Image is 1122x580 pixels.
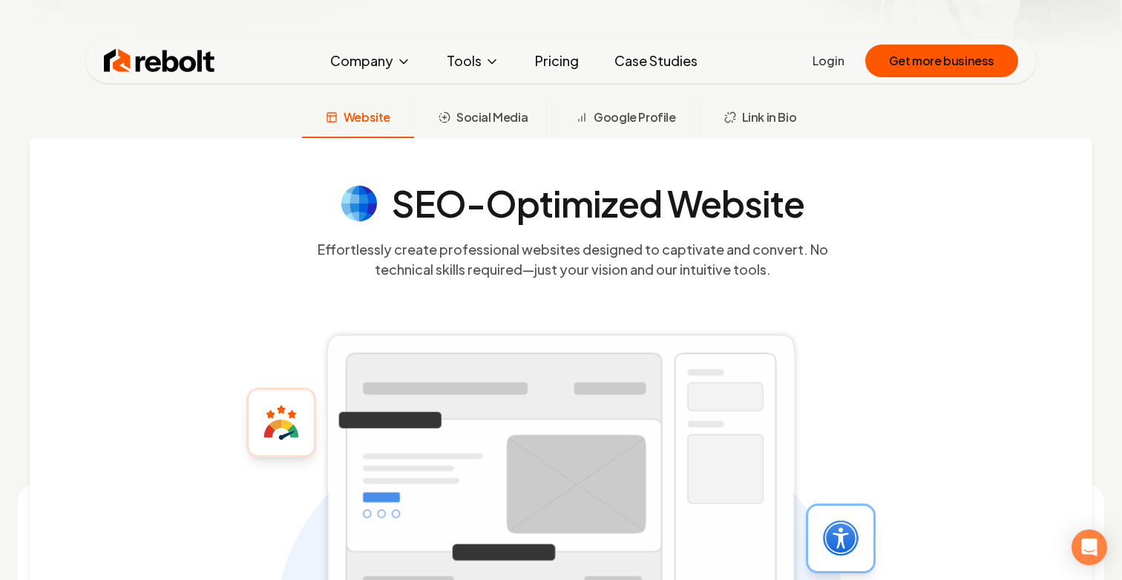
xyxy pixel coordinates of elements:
button: Tools [435,46,511,76]
button: Get more business [865,45,1018,77]
button: Company [318,46,423,76]
a: Case Studies [603,46,709,76]
button: Google Profile [551,100,699,138]
button: Link in Bio [700,100,821,138]
span: Social Media [456,108,528,126]
button: Website [302,100,414,138]
a: Login [813,52,844,70]
div: Open Intercom Messenger [1072,530,1107,565]
button: Social Media [414,100,551,138]
a: Pricing [523,46,591,76]
span: Google Profile [594,108,675,126]
span: Link in Bio [742,108,797,126]
span: Website [344,108,390,126]
img: Rebolt Logo [104,46,215,76]
h4: SEO-Optimized Website [392,186,804,221]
